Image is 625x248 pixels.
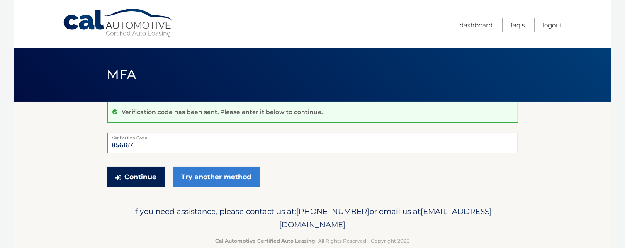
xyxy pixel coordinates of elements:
p: - All Rights Reserved - Copyright 2025 [113,236,513,245]
span: MFA [107,67,136,82]
a: Dashboard [460,18,493,32]
strong: Cal Automotive Certified Auto Leasing [216,238,315,244]
a: FAQ's [511,18,525,32]
a: Try another method [173,167,260,187]
input: Verification Code [107,133,518,153]
button: Continue [107,167,165,187]
p: If you need assistance, please contact us at: or email us at [113,205,513,231]
a: Logout [543,18,563,32]
span: [EMAIL_ADDRESS][DOMAIN_NAME] [280,207,492,229]
a: Cal Automotive [63,8,175,38]
span: [PHONE_NUMBER] [297,207,370,216]
label: Verification Code [107,133,518,139]
p: Verification code has been sent. Please enter it below to continue. [122,108,323,116]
